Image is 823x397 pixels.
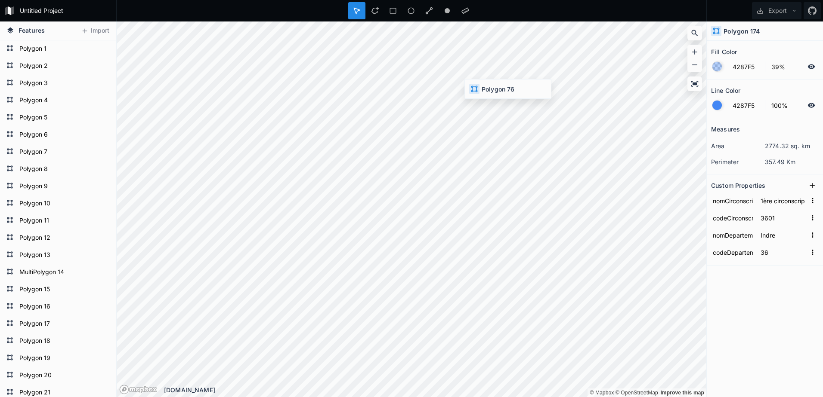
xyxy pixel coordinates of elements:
input: Name [711,246,755,259]
dt: area [711,141,765,150]
input: Empty [759,246,807,259]
h2: Line Color [711,84,740,97]
a: Mapbox logo [119,385,157,394]
a: Mapbox [590,390,614,396]
input: Name [711,194,755,207]
input: Empty [759,229,807,241]
h2: Custom Properties [711,179,765,192]
a: Map feedback [660,390,704,396]
input: Empty [759,194,807,207]
h2: Fill Color [711,45,737,58]
a: OpenStreetMap [616,390,658,396]
dd: 2774.32 sq. km [765,141,819,150]
input: Empty [759,211,807,224]
dt: perimeter [711,157,765,166]
button: Export [752,2,801,19]
h2: Measures [711,122,740,136]
span: Features [19,26,45,35]
input: Name [711,211,755,224]
h4: Polygon 174 [724,27,760,36]
dd: 357.49 Km [765,157,819,166]
div: [DOMAIN_NAME] [164,385,706,394]
input: Name [711,229,755,241]
button: Import [77,24,114,38]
